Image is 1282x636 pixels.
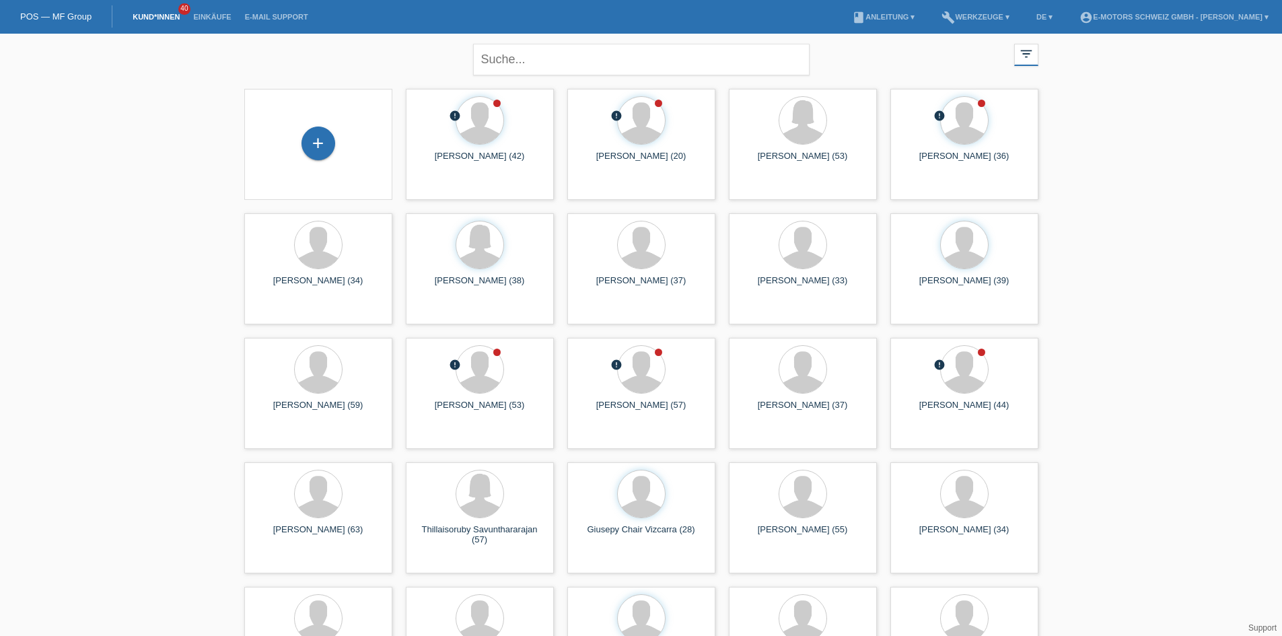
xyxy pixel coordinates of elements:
div: [PERSON_NAME] (39) [901,275,1028,297]
div: [PERSON_NAME] (59) [255,400,382,421]
i: error [933,110,946,122]
a: Einkäufe [186,13,238,21]
div: [PERSON_NAME] (34) [255,275,382,297]
div: [PERSON_NAME] (63) [255,524,382,546]
a: buildWerkzeuge ▾ [935,13,1016,21]
a: bookAnleitung ▾ [845,13,921,21]
a: Support [1248,623,1277,633]
i: book [852,11,865,24]
i: error [449,110,461,122]
div: [PERSON_NAME] (36) [901,151,1028,172]
a: account_circleE-Motors Schweiz GmbH - [PERSON_NAME] ▾ [1073,13,1275,21]
a: DE ▾ [1030,13,1059,21]
i: account_circle [1079,11,1093,24]
div: [PERSON_NAME] (34) [901,524,1028,546]
div: [PERSON_NAME] (33) [740,275,866,297]
i: filter_list [1019,46,1034,61]
i: build [941,11,955,24]
div: [PERSON_NAME] (53) [740,151,866,172]
div: Unbestätigt, in Bearbeitung [933,110,946,124]
i: error [933,359,946,371]
i: error [610,359,622,371]
div: [PERSON_NAME] (20) [578,151,705,172]
div: Unbestätigt, in Bearbeitung [449,359,461,373]
div: [PERSON_NAME] (38) [417,275,543,297]
div: [PERSON_NAME] (37) [740,400,866,421]
a: Kund*innen [126,13,186,21]
i: error [449,359,461,371]
div: Thillaisoruby Savunthararajan (57) [417,524,543,546]
div: Unbestätigt, in Bearbeitung [610,359,622,373]
div: [PERSON_NAME] (57) [578,400,705,421]
div: [PERSON_NAME] (44) [901,400,1028,421]
span: 40 [178,3,190,15]
div: [PERSON_NAME] (53) [417,400,543,421]
div: [PERSON_NAME] (37) [578,275,705,297]
div: Giusepy Chair Vizcarra (28) [578,524,705,546]
div: Unbestätigt, in Bearbeitung [610,110,622,124]
div: Unbestätigt, in Bearbeitung [449,110,461,124]
div: [PERSON_NAME] (42) [417,151,543,172]
div: Unbestätigt, in Bearbeitung [933,359,946,373]
div: Kund*in hinzufügen [302,132,334,155]
a: POS — MF Group [20,11,92,22]
i: error [610,110,622,122]
div: [PERSON_NAME] (55) [740,524,866,546]
input: Suche... [473,44,810,75]
a: E-Mail Support [238,13,315,21]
